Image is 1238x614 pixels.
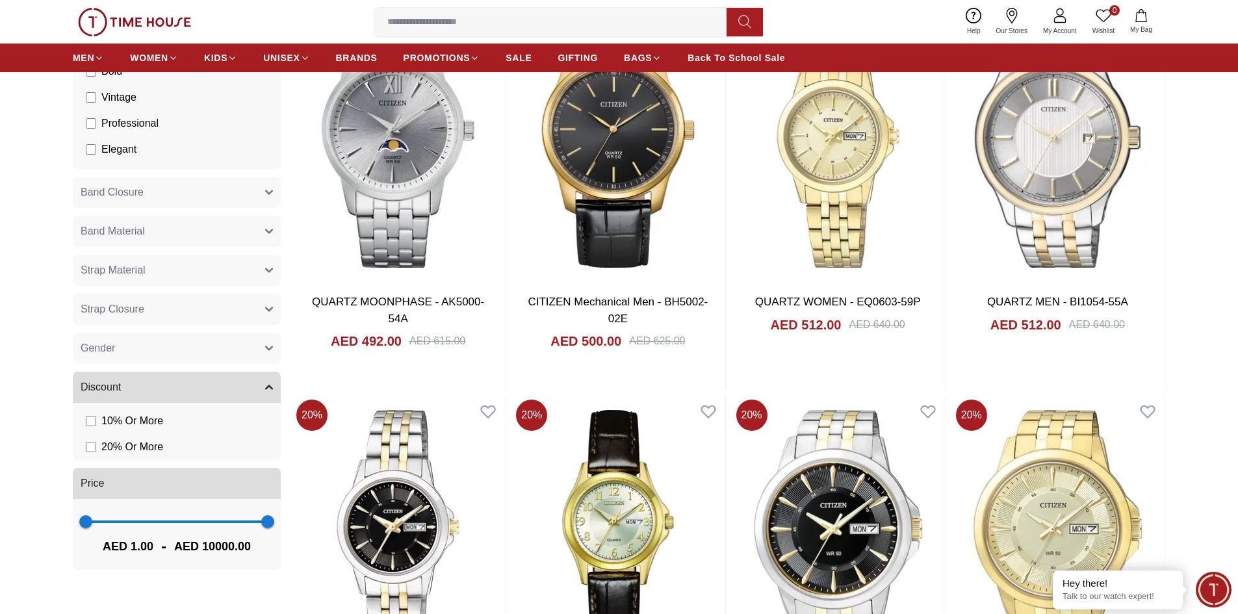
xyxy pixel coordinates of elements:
[78,8,191,36] img: ...
[962,26,986,36] span: Help
[73,216,281,247] button: Band Material
[558,46,598,70] a: GIFTING
[959,5,988,38] a: Help
[990,316,1061,334] h4: AED 512.00
[731,4,945,283] img: QUARTZ WOMEN - EQ0603-59P
[73,372,281,403] button: Discount
[1085,5,1122,38] a: 0Wishlist
[1109,5,1120,16] span: 0
[130,51,168,64] span: WOMEN
[849,317,905,333] div: AED 640.00
[624,51,652,64] span: BAGS
[528,296,708,325] a: CITIZEN Mechanical Men - BH5002-02E
[506,46,532,70] a: SALE
[771,316,842,334] h4: AED 512.00
[736,400,767,431] span: 20 %
[263,46,309,70] a: UNISEX
[73,255,281,286] button: Strap Material
[103,537,153,556] span: AED 1.00
[1038,26,1082,36] span: My Account
[1063,577,1173,590] div: Hey there!
[73,294,281,325] button: Strap Closure
[988,5,1035,38] a: Our Stores
[506,51,532,64] span: SALE
[73,46,104,70] a: MEN
[81,301,144,317] span: Strap Closure
[1196,572,1232,608] div: Chat Widget
[1122,6,1160,37] button: My Bag
[86,92,96,103] input: Vintage
[951,4,1165,283] img: QUARTZ MEN - BI1054-55A
[331,332,402,350] h4: AED 492.00
[204,51,227,64] span: KIDS
[755,296,921,308] a: QUARTZ WOMEN - EQ0603-59P
[404,51,471,64] span: PROMOTIONS
[624,46,662,70] a: BAGS
[1069,317,1125,333] div: AED 640.00
[86,442,96,452] input: 20% Or More
[312,296,484,325] a: QUARTZ MOONPHASE - AK5000-54A
[174,537,251,556] span: AED 10000.00
[1063,591,1173,602] p: Talk to our watch expert!
[404,46,480,70] a: PROMOTIONS
[263,51,300,64] span: UNISEX
[73,51,94,64] span: MEN
[86,416,96,426] input: 10% Or More
[516,400,547,431] span: 20 %
[296,400,328,431] span: 20 %
[101,413,163,429] span: 10 % Or More
[81,476,104,491] span: Price
[73,468,281,499] button: Price
[511,4,725,283] img: CITIZEN Mechanical Men - BH5002-02E
[81,224,145,239] span: Band Material
[336,51,378,64] span: BRANDS
[101,116,159,131] span: Professional
[101,439,163,455] span: 20 % Or More
[291,4,505,283] img: QUARTZ MOONPHASE - AK5000-54A
[73,177,281,208] button: Band Closure
[153,536,174,557] span: -
[956,400,987,431] span: 20 %
[101,90,136,105] span: Vintage
[86,118,96,129] input: Professional
[86,144,96,155] input: Elegant
[81,185,144,200] span: Band Closure
[688,51,785,64] span: Back To School Sale
[101,168,138,183] span: Fashion
[629,333,685,349] div: AED 625.00
[409,333,465,349] div: AED 615.00
[204,46,237,70] a: KIDS
[101,142,136,157] span: Elegant
[688,46,785,70] a: Back To School Sale
[81,340,115,356] span: Gender
[130,46,178,70] a: WOMEN
[991,26,1033,36] span: Our Stores
[336,46,378,70] a: BRANDS
[1125,25,1157,34] span: My Bag
[558,51,598,64] span: GIFTING
[1087,26,1120,36] span: Wishlist
[550,332,621,350] h4: AED 500.00
[81,262,146,278] span: Strap Material
[81,379,121,395] span: Discount
[73,333,281,364] button: Gender
[987,296,1128,308] a: QUARTZ MEN - BI1054-55A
